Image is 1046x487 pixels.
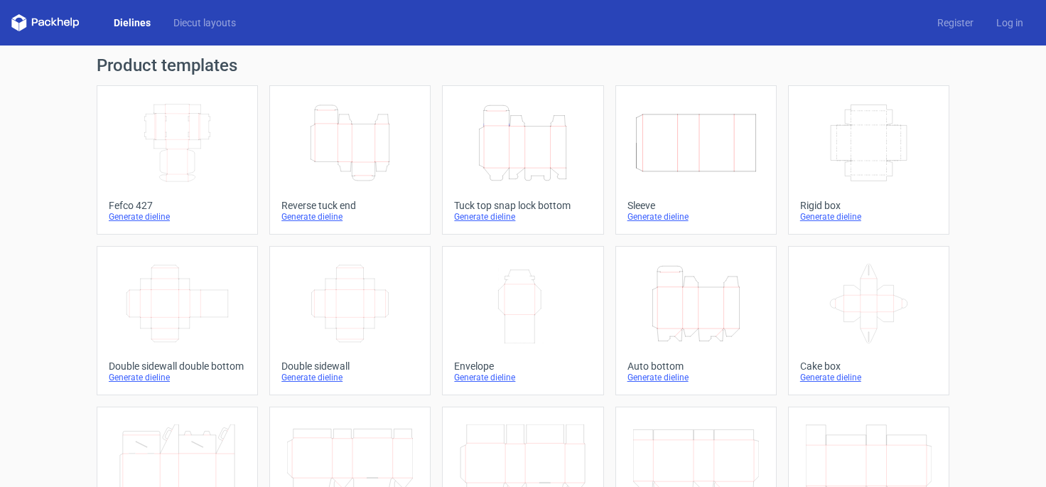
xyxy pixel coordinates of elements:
div: Envelope [454,360,591,372]
div: Fefco 427 [109,200,246,211]
div: Auto bottom [627,360,765,372]
a: Cake boxGenerate dieline [788,246,949,395]
a: EnvelopeGenerate dieline [442,246,603,395]
a: Tuck top snap lock bottomGenerate dieline [442,85,603,235]
div: Generate dieline [281,372,419,383]
a: Dielines [102,16,162,30]
div: Generate dieline [454,211,591,223]
div: Generate dieline [627,211,765,223]
div: Generate dieline [627,372,765,383]
div: Tuck top snap lock bottom [454,200,591,211]
a: SleeveGenerate dieline [615,85,777,235]
div: Generate dieline [109,211,246,223]
div: Generate dieline [281,211,419,223]
div: Double sidewall double bottom [109,360,246,372]
a: Diecut layouts [162,16,247,30]
a: Rigid boxGenerate dieline [788,85,949,235]
div: Generate dieline [800,372,937,383]
div: Reverse tuck end [281,200,419,211]
a: Log in [985,16,1035,30]
div: Cake box [800,360,937,372]
div: Generate dieline [800,211,937,223]
a: Reverse tuck endGenerate dieline [269,85,431,235]
a: Double sidewall double bottomGenerate dieline [97,246,258,395]
div: Generate dieline [109,372,246,383]
div: Rigid box [800,200,937,211]
div: Sleeve [627,200,765,211]
a: Register [926,16,985,30]
a: Fefco 427Generate dieline [97,85,258,235]
div: Generate dieline [454,372,591,383]
h1: Product templates [97,57,949,74]
a: Double sidewallGenerate dieline [269,246,431,395]
a: Auto bottomGenerate dieline [615,246,777,395]
div: Double sidewall [281,360,419,372]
